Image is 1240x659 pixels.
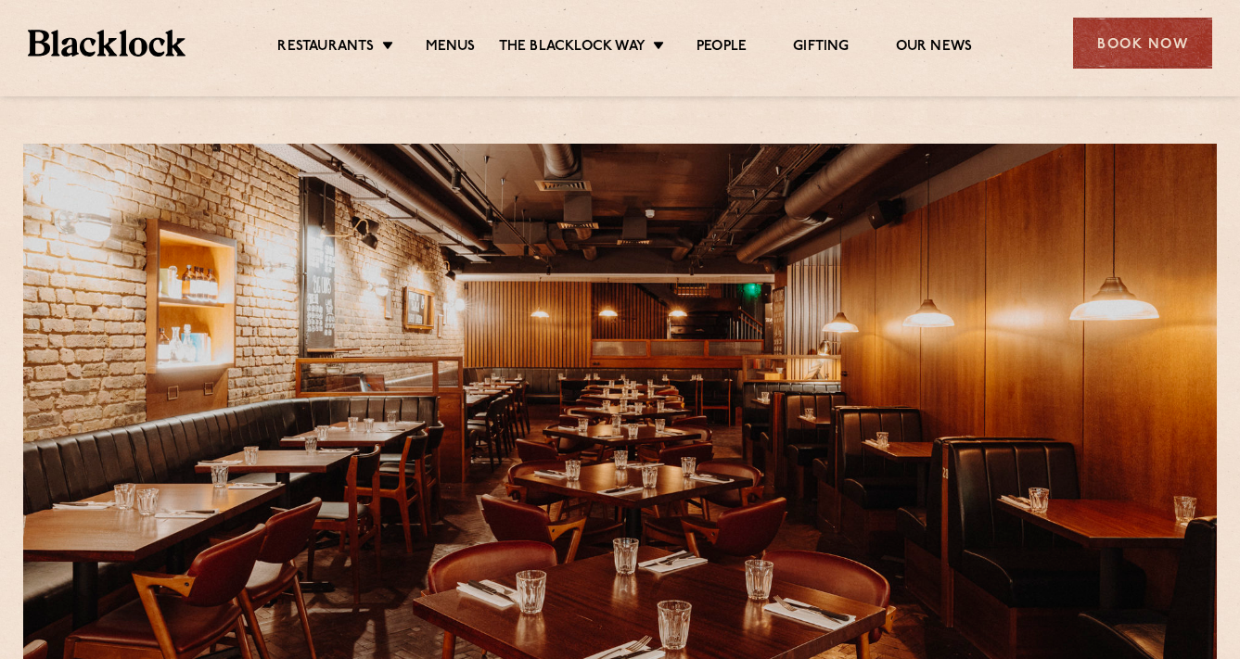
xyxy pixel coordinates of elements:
[277,38,374,58] a: Restaurants
[499,38,646,58] a: The Blacklock Way
[28,30,185,57] img: BL_Textured_Logo-footer-cropped.svg
[697,38,747,58] a: People
[426,38,476,58] a: Menus
[1073,18,1212,69] div: Book Now
[896,38,973,58] a: Our News
[793,38,849,58] a: Gifting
